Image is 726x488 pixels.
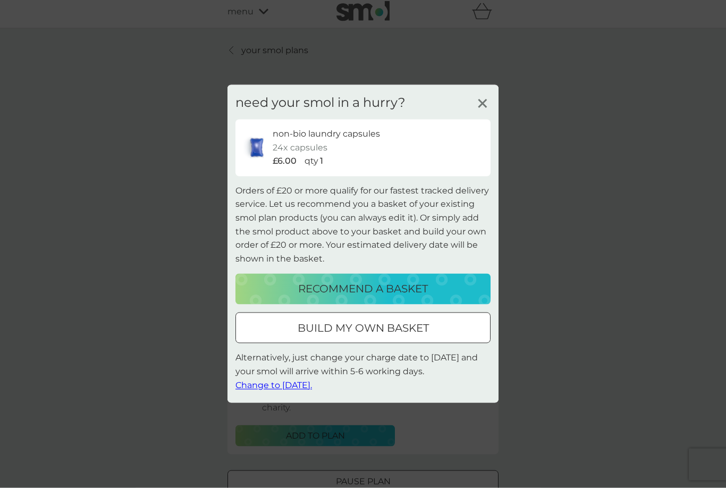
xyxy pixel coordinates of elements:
[235,378,312,392] button: Change to [DATE].
[235,184,491,266] p: Orders of £20 or more qualify for our fastest tracked delivery service. Let us recommend you a ba...
[298,281,428,298] p: recommend a basket
[235,380,312,390] span: Change to [DATE].
[273,128,380,141] p: non-bio laundry capsules
[320,155,323,169] p: 1
[298,320,429,337] p: build my own basket
[235,351,491,392] p: Alternatively, just change your charge date to [DATE] and your smol will arrive within 5-6 workin...
[235,313,491,343] button: build my own basket
[235,96,406,111] h3: need your smol in a hurry?
[273,141,327,155] p: 24x capsules
[305,155,318,169] p: qty
[235,274,491,305] button: recommend a basket
[273,155,297,169] p: £6.00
